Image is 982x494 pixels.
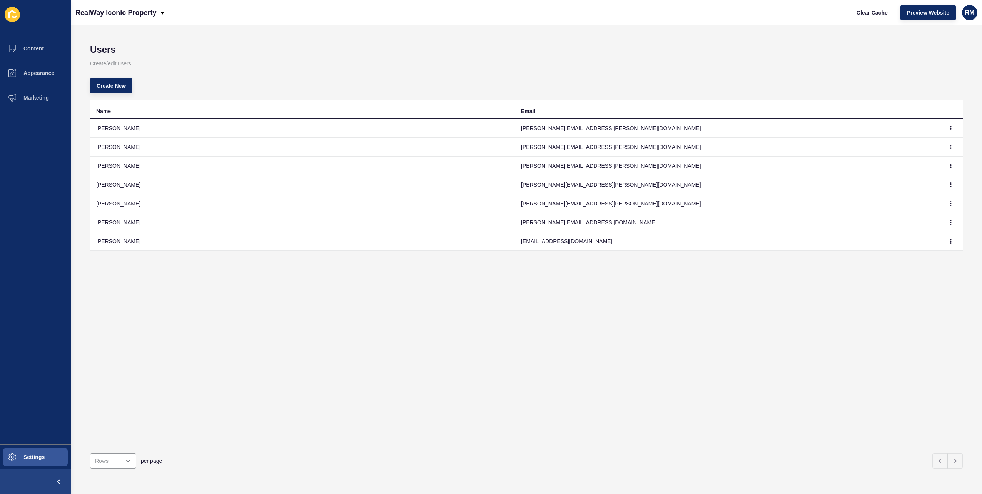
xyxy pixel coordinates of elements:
[90,157,515,175] td: [PERSON_NAME]
[515,232,940,251] td: [EMAIL_ADDRESS][DOMAIN_NAME]
[900,5,956,20] button: Preview Website
[90,138,515,157] td: [PERSON_NAME]
[90,194,515,213] td: [PERSON_NAME]
[96,107,111,115] div: Name
[907,9,949,17] span: Preview Website
[515,119,940,138] td: [PERSON_NAME][EMAIL_ADDRESS][PERSON_NAME][DOMAIN_NAME]
[97,82,126,90] span: Create New
[515,194,940,213] td: [PERSON_NAME][EMAIL_ADDRESS][PERSON_NAME][DOMAIN_NAME]
[90,213,515,232] td: [PERSON_NAME]
[515,175,940,194] td: [PERSON_NAME][EMAIL_ADDRESS][PERSON_NAME][DOMAIN_NAME]
[90,453,136,469] div: open menu
[965,9,975,17] span: RM
[521,107,535,115] div: Email
[515,213,940,232] td: [PERSON_NAME][EMAIL_ADDRESS][DOMAIN_NAME]
[90,78,132,93] button: Create New
[75,3,156,22] p: RealWay Iconic Property
[857,9,888,17] span: Clear Cache
[515,157,940,175] td: [PERSON_NAME][EMAIL_ADDRESS][PERSON_NAME][DOMAIN_NAME]
[515,138,940,157] td: [PERSON_NAME][EMAIL_ADDRESS][PERSON_NAME][DOMAIN_NAME]
[90,44,963,55] h1: Users
[90,55,963,72] p: Create/edit users
[850,5,894,20] button: Clear Cache
[141,457,162,465] span: per page
[90,119,515,138] td: [PERSON_NAME]
[90,175,515,194] td: [PERSON_NAME]
[90,232,515,251] td: [PERSON_NAME]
